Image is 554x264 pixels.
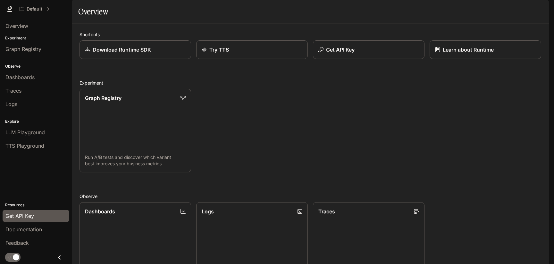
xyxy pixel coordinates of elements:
[85,154,186,167] p: Run A/B tests and discover which variant best improves your business metrics
[93,46,151,54] p: Download Runtime SDK
[17,3,52,15] button: All workspaces
[318,208,335,215] p: Traces
[85,94,122,102] p: Graph Registry
[313,40,424,59] button: Get API Key
[80,40,191,59] a: Download Runtime SDK
[196,40,308,59] a: Try TTS
[80,31,541,38] h2: Shortcuts
[430,40,541,59] a: Learn about Runtime
[80,79,541,86] h2: Experiment
[27,6,42,12] p: Default
[202,208,214,215] p: Logs
[443,46,494,54] p: Learn about Runtime
[78,5,108,18] h1: Overview
[80,89,191,172] a: Graph RegistryRun A/B tests and discover which variant best improves your business metrics
[326,46,355,54] p: Get API Key
[85,208,115,215] p: Dashboards
[209,46,229,54] p: Try TTS
[80,193,541,200] h2: Observe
